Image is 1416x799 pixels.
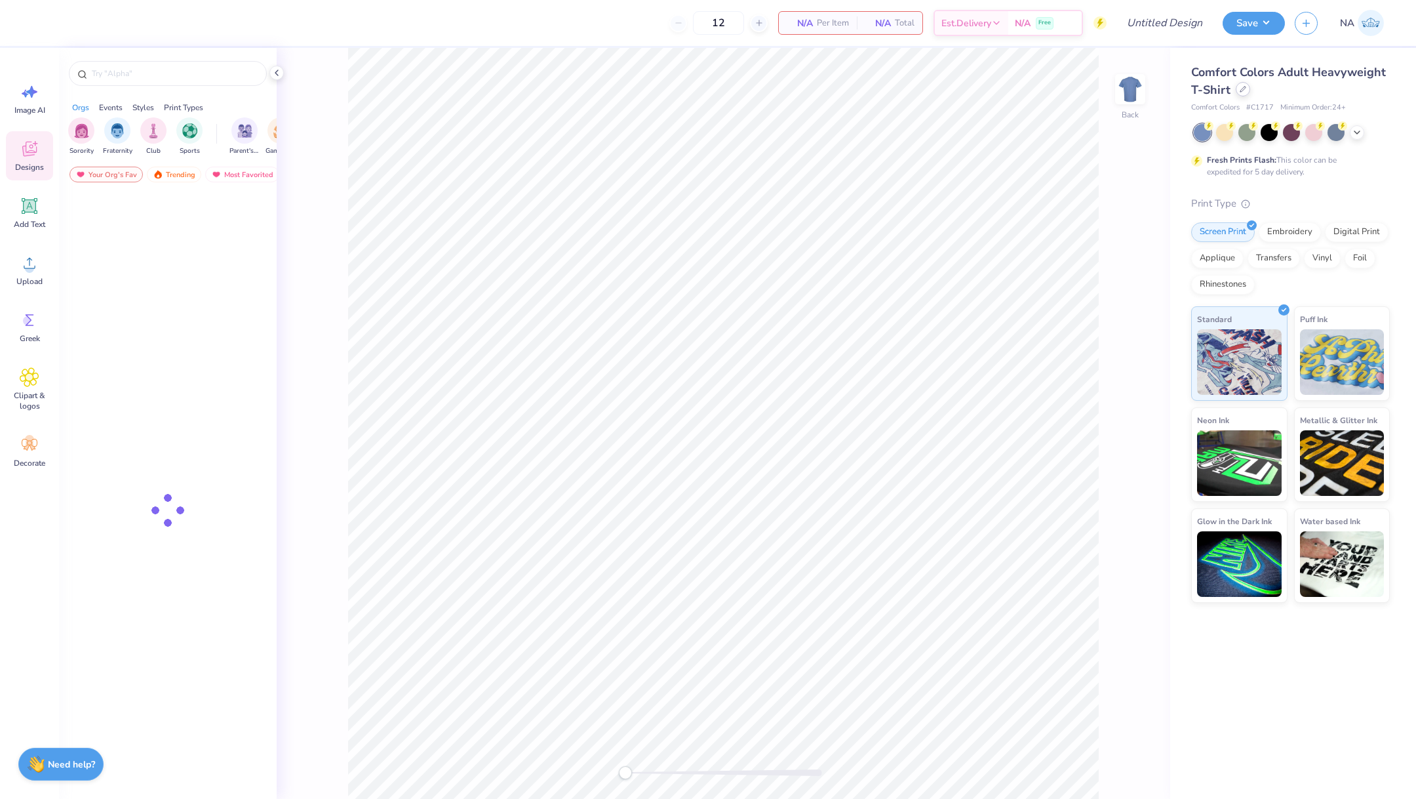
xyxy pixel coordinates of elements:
div: This color can be expedited for 5 day delivery. [1207,154,1368,178]
span: Designs [15,162,44,173]
button: filter button [103,117,132,156]
span: Puff Ink [1300,312,1327,326]
span: Decorate [14,458,45,468]
span: Add Text [14,219,45,230]
div: Applique [1191,249,1244,268]
div: Digital Print [1325,222,1388,242]
img: Parent's Weekend Image [237,123,252,138]
span: Greek [20,333,40,344]
span: Sorority [69,146,94,156]
div: Rhinestones [1191,275,1255,295]
div: Foil [1345,249,1375,268]
span: Free [1038,18,1051,28]
strong: Need help? [48,758,95,771]
div: Print Type [1191,196,1390,211]
img: Sorority Image [74,123,89,138]
img: trending.gif [153,170,163,179]
span: N/A [865,16,891,30]
span: Clipart & logos [8,390,51,411]
div: Vinyl [1304,249,1341,268]
span: Total [895,16,914,30]
div: Your Org's Fav [69,167,143,182]
div: filter for Sorority [68,117,94,156]
div: Embroidery [1259,222,1321,242]
input: – – [693,11,744,35]
div: filter for Fraternity [103,117,132,156]
button: filter button [140,117,167,156]
div: Events [99,102,123,113]
button: Save [1223,12,1285,35]
span: Club [146,146,161,156]
div: Trending [147,167,201,182]
input: Untitled Design [1116,10,1213,36]
button: filter button [68,117,94,156]
img: Fraternity Image [110,123,125,138]
button: filter button [265,117,296,156]
span: Upload [16,276,43,287]
img: Metallic & Glitter Ink [1300,430,1385,496]
img: Glow in the Dark Ink [1197,531,1282,597]
span: Comfort Colors [1191,102,1240,113]
div: Screen Print [1191,222,1255,242]
span: Neon Ink [1197,413,1229,427]
div: filter for Sports [176,117,203,156]
img: most_fav.gif [75,170,86,179]
div: Back [1122,109,1139,121]
img: Sports Image [182,123,197,138]
img: Club Image [146,123,161,138]
img: Nadim Al Naser [1358,10,1384,36]
span: Comfort Colors Adult Heavyweight T-Shirt [1191,64,1386,98]
img: Puff Ink [1300,329,1385,395]
span: N/A [787,16,813,30]
div: Print Types [164,102,203,113]
span: Parent's Weekend [229,146,260,156]
strong: Fresh Prints Flash: [1207,155,1276,165]
div: filter for Parent's Weekend [229,117,260,156]
span: # C1717 [1246,102,1274,113]
span: Metallic & Glitter Ink [1300,413,1377,427]
span: Standard [1197,312,1232,326]
button: filter button [229,117,260,156]
span: Glow in the Dark Ink [1197,514,1272,528]
div: Styles [132,102,154,113]
span: Fraternity [103,146,132,156]
button: filter button [176,117,203,156]
a: NA [1334,10,1390,36]
div: filter for Game Day [265,117,296,156]
span: NA [1340,16,1354,31]
img: Back [1117,76,1143,102]
span: Minimum Order: 24 + [1280,102,1346,113]
span: Water based Ink [1300,514,1360,528]
img: most_fav.gif [211,170,222,179]
img: Standard [1197,329,1282,395]
div: Most Favorited [205,167,279,182]
img: Water based Ink [1300,531,1385,597]
span: Sports [180,146,200,156]
div: Transfers [1248,249,1300,268]
span: Per Item [817,16,849,30]
div: Orgs [72,102,89,113]
img: Game Day Image [273,123,288,138]
span: Est. Delivery [941,16,991,30]
span: N/A [1015,16,1031,30]
div: Accessibility label [619,766,632,779]
span: Game Day [265,146,296,156]
span: Image AI [14,105,45,115]
div: filter for Club [140,117,167,156]
img: Neon Ink [1197,430,1282,496]
input: Try "Alpha" [90,67,258,80]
